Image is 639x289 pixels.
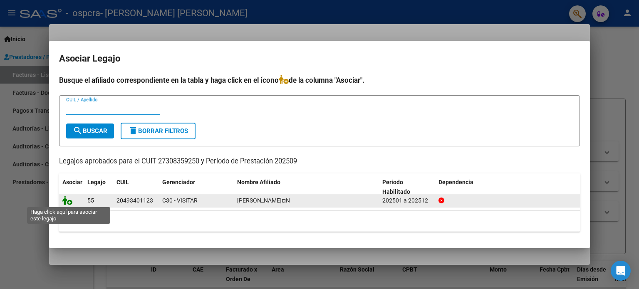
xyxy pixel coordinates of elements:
datatable-header-cell: Dependencia [435,173,580,201]
div: Open Intercom Messenger [611,261,631,281]
datatable-header-cell: Legajo [84,173,113,201]
span: C30 - VISITAR [162,197,198,204]
h2: Asociar Legajo [59,51,580,67]
span: Asociar [62,179,82,185]
span: Buscar [73,127,107,135]
span: 55 [87,197,94,204]
span: Legajo [87,179,106,185]
span: Borrar Filtros [128,127,188,135]
datatable-header-cell: Gerenciador [159,173,234,201]
datatable-header-cell: Nombre Afiliado [234,173,379,201]
span: Periodo Habilitado [382,179,410,195]
datatable-header-cell: CUIL [113,173,159,201]
div: 1 registros [59,211,580,232]
mat-icon: delete [128,126,138,136]
div: 20493401123 [116,196,153,205]
p: Legajos aprobados para el CUIT 27308359250 y Período de Prestación 202509 [59,156,580,167]
span: SGALLA LUCA DAMI¤N [237,197,290,204]
span: Dependencia [438,179,473,185]
button: Borrar Filtros [121,123,196,139]
span: Nombre Afiliado [237,179,280,185]
h4: Busque el afiliado correspondiente en la tabla y haga click en el ícono de la columna "Asociar". [59,75,580,86]
div: 202501 a 202512 [382,196,432,205]
datatable-header-cell: Periodo Habilitado [379,173,435,201]
span: Gerenciador [162,179,195,185]
button: Buscar [66,124,114,138]
mat-icon: search [73,126,83,136]
datatable-header-cell: Asociar [59,173,84,201]
span: CUIL [116,179,129,185]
